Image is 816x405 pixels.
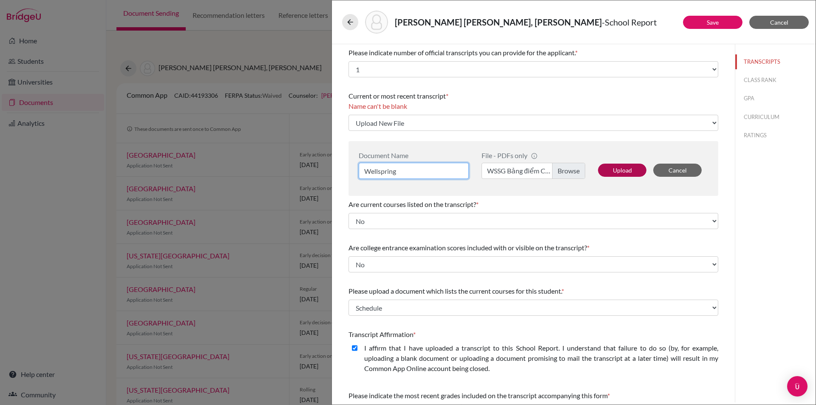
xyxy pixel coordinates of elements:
[348,244,587,252] span: Are college entrance examination scores included with or visible on the transcript?
[348,287,561,295] span: Please upload a document which lists the current courses for this student.
[531,153,538,159] span: info
[735,73,816,88] button: CLASS RANK
[735,91,816,106] button: GPA
[735,110,816,125] button: CURRICULUM
[348,330,413,338] span: Transcript Affirmation
[653,164,702,177] button: Cancel
[348,102,407,110] span: Name can't be blank
[482,163,585,179] label: WSSG Bảng điểm CTQT - K9-10 (1).pdf
[348,391,607,399] span: Please indicate the most recent grades included on the transcript accompanying this form
[598,164,646,177] button: Upload
[395,17,602,27] strong: [PERSON_NAME] [PERSON_NAME], [PERSON_NAME]
[787,376,807,397] div: Open Intercom Messenger
[359,151,469,159] div: Document Name
[735,54,816,69] button: TRANSCRIPTS
[348,48,575,57] span: Please indicate number of official transcripts you can provide for the applicant.
[735,128,816,143] button: RATINGS
[602,17,657,27] span: - School Report
[348,92,446,100] span: Current or most recent transcript
[348,200,476,208] span: Are current courses listed on the transcript?
[482,151,585,159] div: File - PDFs only
[364,343,718,374] label: I affirm that I have uploaded a transcript to this School Report. I understand that failure to do...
